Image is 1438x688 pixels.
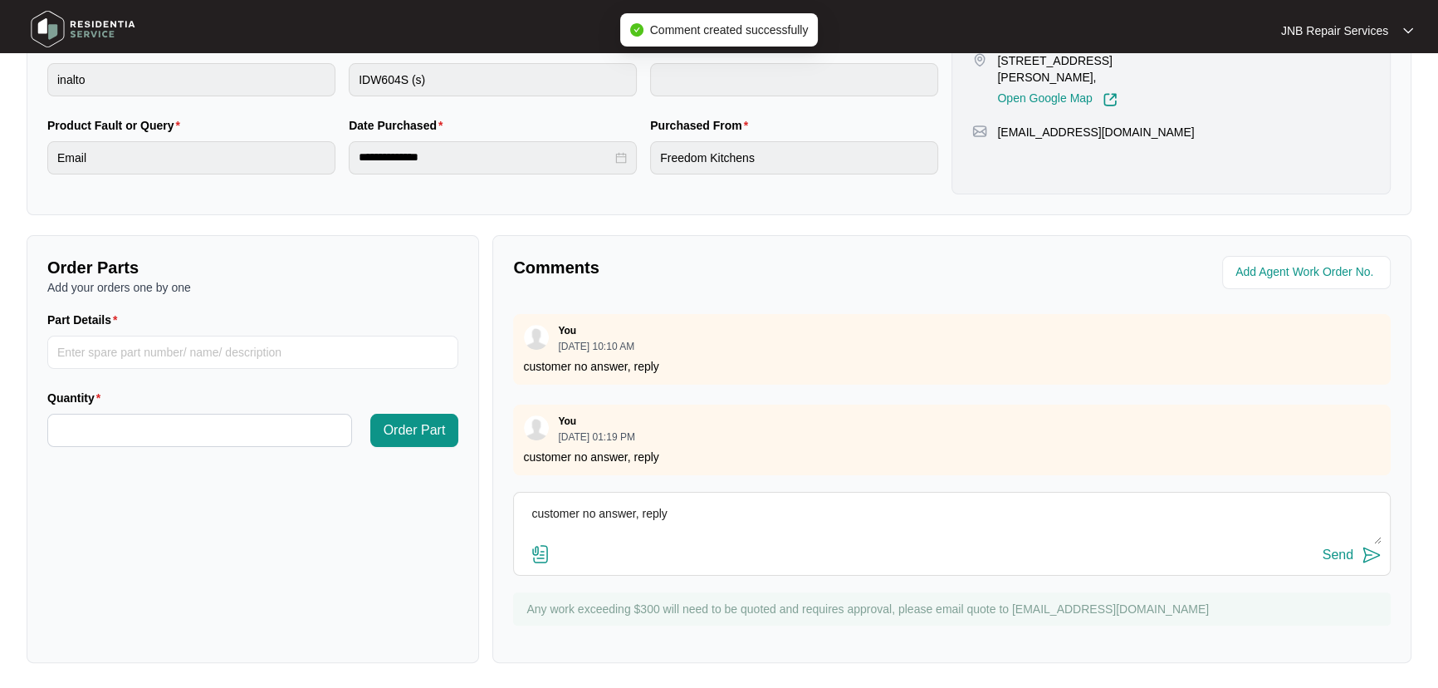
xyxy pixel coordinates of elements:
p: [DATE] 10:10 AM [558,342,634,351]
input: Product Model [349,63,637,96]
img: send-icon.svg [1362,545,1382,565]
label: Quantity [47,390,107,406]
div: Send [1323,548,1353,563]
button: Send [1323,544,1382,567]
img: dropdown arrow [1403,27,1413,35]
p: You [558,324,576,337]
img: map-pin [972,52,987,67]
img: file-attachment-doc.svg [531,544,550,564]
p: Any work exceeding $300 will need to be quoted and requires approval, please email quote to [EMAI... [526,601,1382,617]
p: Comments [513,256,940,279]
span: Comment created successfully [650,23,809,37]
p: [DATE] 01:19 PM [558,432,634,442]
img: map-pin [972,124,987,139]
img: residentia service logo [25,4,141,54]
input: Serial Number [650,63,938,96]
input: Part Details [47,336,458,369]
img: Link-External [1103,92,1118,107]
input: Quantity [48,415,351,446]
input: Brand [47,63,335,96]
p: [STREET_ADDRESS][PERSON_NAME], [997,52,1204,86]
p: customer no answer, reply [523,358,1381,375]
span: check-circle [630,23,643,37]
span: Order Part [384,420,446,440]
img: user.svg [524,415,549,440]
p: Order Parts [47,256,458,279]
label: Date Purchased [349,117,449,134]
input: Add Agent Work Order No. [1235,263,1381,283]
p: [EMAIL_ADDRESS][DOMAIN_NAME] [997,124,1194,140]
label: Purchased From [650,117,755,134]
p: JNB Repair Services [1281,22,1388,39]
input: Date Purchased [359,149,612,166]
label: Product Fault or Query [47,117,187,134]
label: Part Details [47,312,125,328]
p: Add your orders one by one [47,279,458,296]
button: Order Part [370,414,459,447]
a: Open Google Map [997,92,1117,107]
p: customer no answer, reply [523,449,1381,465]
input: Purchased From [650,141,938,174]
p: You [558,415,576,428]
img: user.svg [524,325,549,350]
input: Product Fault or Query [47,141,335,174]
